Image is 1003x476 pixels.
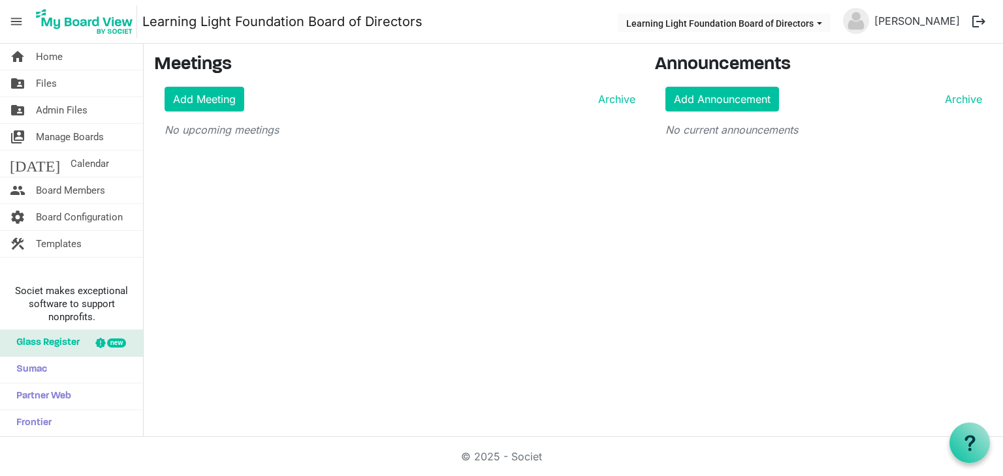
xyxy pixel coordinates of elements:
a: My Board View Logo [32,5,142,38]
span: home [10,44,25,70]
p: No upcoming meetings [165,122,635,138]
img: no-profile-picture.svg [843,8,869,34]
span: folder_shared [10,70,25,97]
a: Add Meeting [165,87,244,112]
img: My Board View Logo [32,5,137,38]
span: Sumac [10,357,47,383]
span: settings [10,204,25,230]
span: folder_shared [10,97,25,123]
span: Calendar [71,151,109,177]
button: logout [965,8,993,35]
span: construction [10,231,25,257]
span: Manage Boards [36,124,104,150]
h3: Announcements [655,54,993,76]
span: Files [36,70,57,97]
span: menu [4,9,29,34]
a: Archive [940,91,982,107]
span: people [10,177,25,203]
span: Partner Web [10,383,71,409]
a: Learning Light Foundation Board of Directors [142,8,422,35]
h3: Meetings [154,54,635,76]
span: Templates [36,231,82,257]
div: new [107,338,126,348]
span: Admin Files [36,97,88,123]
span: Societ makes exceptional software to support nonprofits. [6,284,137,323]
span: Glass Register [10,330,80,356]
span: [DATE] [10,151,60,177]
span: Board Members [36,177,105,203]
a: [PERSON_NAME] [869,8,965,34]
a: Add Announcement [665,87,779,112]
span: switch_account [10,124,25,150]
span: Home [36,44,63,70]
span: Frontier [10,410,52,436]
button: Learning Light Foundation Board of Directors dropdownbutton [618,14,831,32]
span: Board Configuration [36,204,123,230]
a: Archive [593,91,635,107]
a: © 2025 - Societ [461,450,542,463]
p: No current announcements [665,122,983,138]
